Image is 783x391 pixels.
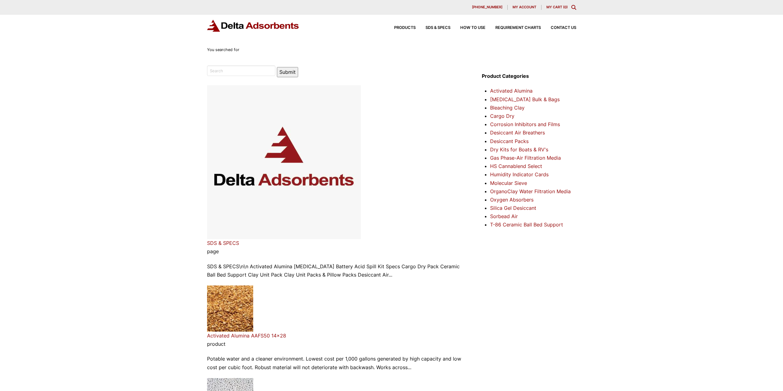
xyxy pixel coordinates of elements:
[551,26,576,30] span: Contact Us
[207,355,464,371] p: Potable water and a cleaner environment. Lowest cost per 1,000 gallons generated by high capacity...
[207,247,464,256] p: page
[425,26,450,30] span: SDS & SPECS
[495,26,541,30] span: Requirement Charts
[564,5,566,9] span: 0
[460,26,485,30] span: How to Use
[513,6,536,9] span: My account
[490,105,525,111] a: Bleaching Clay
[207,66,276,76] input: Search
[490,113,514,119] a: Cargo Dry
[508,5,541,10] a: My account
[207,47,239,52] span: You searched for
[485,26,541,30] a: Requirement Charts
[207,333,286,339] a: Activated Alumina AAFS50 14×28
[467,5,508,10] a: [PHONE_NUMBER]
[490,130,545,136] a: Desiccant Air Breathers
[546,5,568,9] a: My Cart (0)
[490,96,560,102] a: [MEDICAL_DATA] Bulk & Bags
[482,72,576,80] h4: Product Categories
[490,121,560,127] a: Corrosion Inhibitors and Films
[384,26,416,30] a: Products
[490,221,563,228] a: T-86 Ceramic Ball Bed Support
[207,340,464,348] p: product
[541,26,576,30] a: Contact Us
[490,146,548,153] a: Dry Kits for Boats & RV's
[490,213,518,219] a: Sorbead Air
[207,240,239,246] a: SDS & SPECS
[207,85,361,239] img: Placeholder
[472,6,502,9] span: [PHONE_NUMBER]
[490,188,571,194] a: OrganoClay Water Filtration Media
[207,262,464,279] p: SDS & SPECS\n\n Activated Alumina [MEDICAL_DATA] Battery Acid Spill Kit Specs Cargo Dry Pack Cera...
[571,5,576,10] div: Toggle Modal Content
[490,155,561,161] a: Gas Phase-Air Filtration Media
[490,180,527,186] a: Molecular Sieve
[490,163,542,169] a: HS Cannablend Select
[394,26,416,30] span: Products
[207,20,299,32] img: Delta Adsorbents
[450,26,485,30] a: How to Use
[490,88,533,94] a: Activated Alumina
[490,138,529,144] a: Desiccant Packs
[490,197,533,203] a: Oxygen Absorbers
[490,205,536,211] a: Silica Gel Desiccant
[490,171,549,178] a: Humidity Indicator Cards
[416,26,450,30] a: SDS & SPECS
[277,67,298,77] button: Submit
